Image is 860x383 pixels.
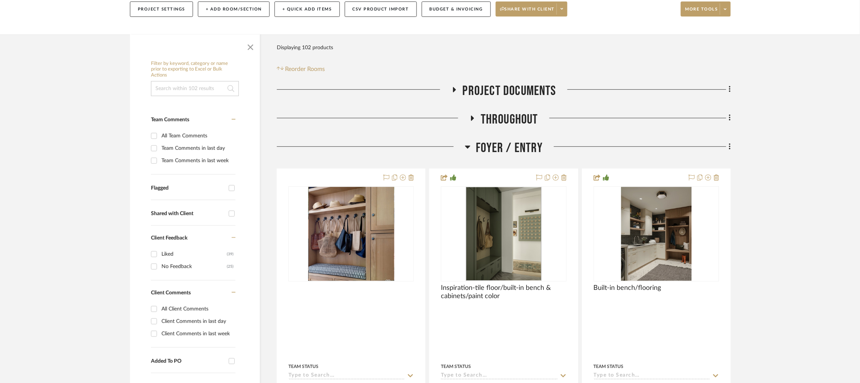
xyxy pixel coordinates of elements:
span: Throughout [481,112,538,128]
div: Flagged [151,185,225,191]
span: Team Comments [151,117,189,122]
button: + Quick Add Items [275,2,340,17]
img: null [308,187,394,281]
input: Search within 102 results [151,81,239,96]
button: + Add Room/Section [198,2,270,17]
button: Reorder Rooms [277,65,325,74]
span: Share with client [500,6,555,18]
div: No Feedback [161,261,227,273]
button: Project Settings [130,2,193,17]
div: Displaying 102 products [277,40,333,55]
img: Inspiration-tile floor/built-in bench & cabinets/paint color [466,187,542,281]
button: Close [243,38,258,53]
h6: Filter by keyword, category or name prior to exporting to Excel or Bulk Actions [151,61,239,78]
span: Built-in bench/flooring [594,284,661,292]
div: Team Comments in last week [161,155,234,167]
span: Foyer / Entry [476,140,543,156]
button: CSV Product Import [345,2,417,17]
span: Client Comments [151,290,191,296]
span: Client Feedback [151,235,187,241]
div: Shared with Client [151,211,225,217]
input: Type to Search… [594,372,710,380]
span: Reorder Rooms [285,65,325,74]
input: Type to Search… [288,372,405,380]
div: All Team Comments [161,130,234,142]
span: Project Documents [463,83,556,99]
div: All Client Comments [161,303,234,315]
span: More tools [685,6,718,18]
div: Added To PO [151,358,225,365]
button: Share with client [496,2,568,17]
div: Client Comments in last week [161,328,234,340]
div: Team Comments in last day [161,142,234,154]
div: (25) [227,261,234,273]
span: Inspiration-tile floor/built-in bench & cabinets/paint color [441,284,566,300]
input: Type to Search… [441,372,557,380]
div: Team Status [441,363,471,370]
div: Liked [161,248,227,260]
button: Budget & Invoicing [422,2,491,17]
div: Client Comments in last day [161,315,234,327]
div: (39) [227,248,234,260]
button: More tools [681,2,731,17]
div: Team Status [288,363,318,370]
img: Built-in bench/flooring [621,187,692,281]
div: Team Status [594,363,624,370]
